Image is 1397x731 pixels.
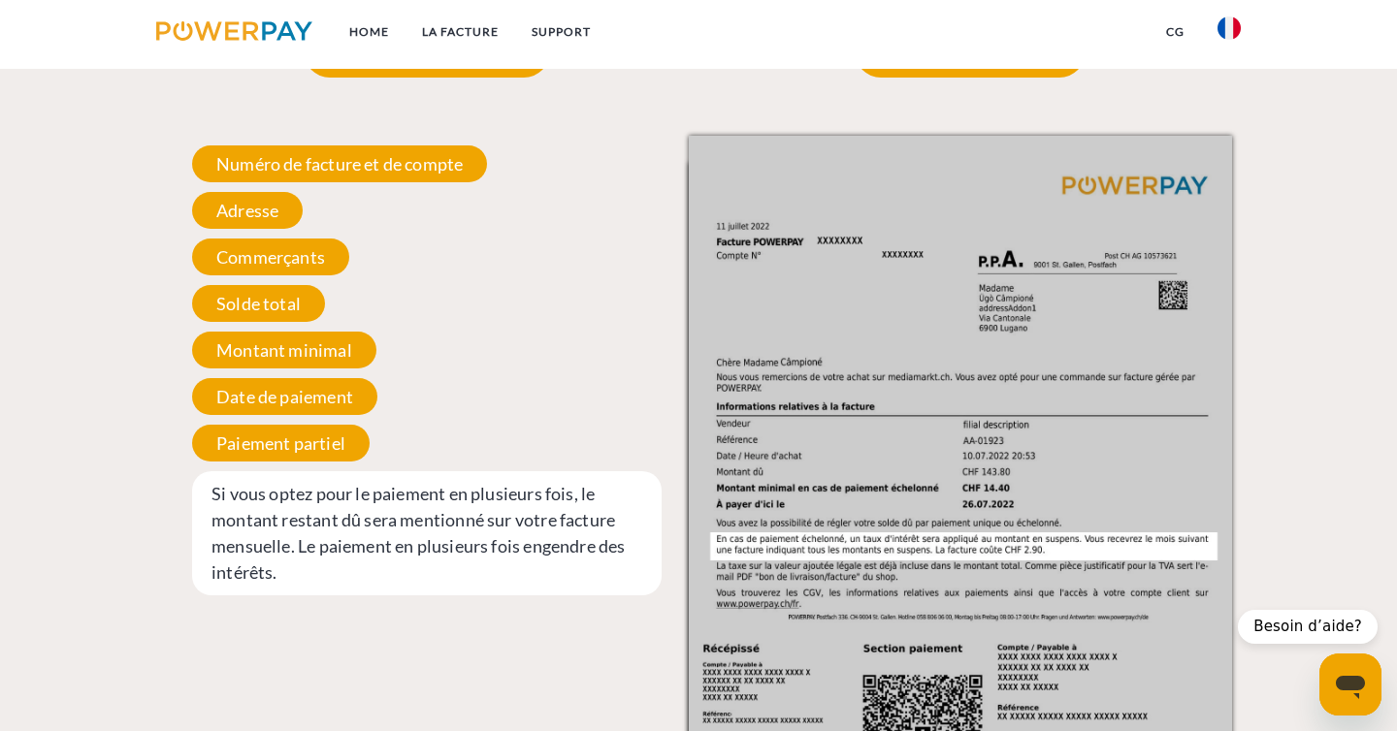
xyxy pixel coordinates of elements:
span: Montant minimal [192,332,376,368]
a: Home [333,15,406,49]
div: Besoin d’aide? [1238,610,1378,644]
img: fr [1218,16,1241,40]
span: Commerçants [192,238,349,275]
span: Date de paiement [192,378,377,415]
a: CG [1150,15,1201,49]
span: Paiement partiel [192,425,370,461]
span: Numéro de facture et de compte [192,145,487,182]
img: logo-powerpay.svg [156,21,312,41]
iframe: Bouton de lancement de la fenêtre de messagerie, conversation en cours [1319,653,1381,715]
span: Si vous optez pour le paiement en plusieurs fois, le montant restant dû sera mentionné sur votre ... [192,471,662,595]
a: LA FACTURE [406,15,515,49]
span: Solde total [192,285,325,322]
span: Adresse [192,192,303,229]
a: Support [515,15,607,49]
